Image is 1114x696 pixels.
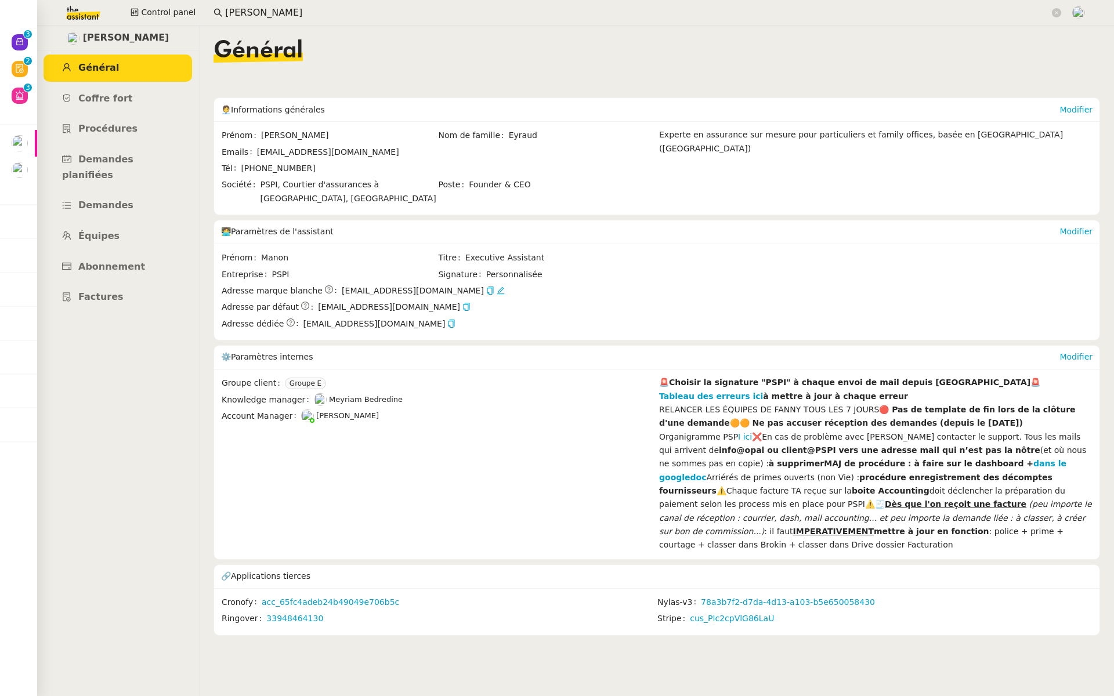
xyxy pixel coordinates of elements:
u: Dès que l'on reçoit une facture [885,499,1026,509]
span: [EMAIL_ADDRESS][DOMAIN_NAME] [303,317,456,331]
input: Rechercher [225,5,1050,21]
a: 78a3b7f2-d7da-4d13-a103-b5e650058430 [701,596,875,609]
em: (peu importe le canal de réception : courrier, dash, mail accounting... et peu importe la demande... [659,499,1092,536]
div: 🧑‍💼 [221,98,1059,121]
nz-badge-sup: 3 [24,30,32,38]
span: Emails [222,146,257,159]
img: users%2Fa6PbEmLwvGXylUqKytRPpDpAx153%2Favatar%2Ffanny.png [67,32,79,45]
span: Prénom [222,251,261,264]
a: Demandes [44,192,192,219]
span: Adresse marque blanche [222,284,323,298]
span: Executive Assistant [465,251,654,264]
strong: ❌ [752,432,762,441]
div: Organigramme PSP En cas de problème avec [PERSON_NAME] contacter le support. Tous les mails qui a... [659,430,1093,552]
span: Account Manager [222,409,301,423]
span: Titre [439,251,465,264]
span: Tél [222,162,241,175]
span: Founder & CEO [469,178,654,191]
nz-badge-sup: 2 [24,57,32,65]
img: users%2FNTfmycKsCFdqp6LX6USf2FmuPJo2%2Favatar%2Fprofile-pic%20(1).png [301,409,314,422]
a: dans le googledoc [659,459,1066,481]
a: Abonnement [44,253,192,281]
span: Paramètres de l'assistant [231,227,334,236]
span: Personnalisée [486,268,542,281]
span: Adresse dédiée [222,317,284,331]
span: [PERSON_NAME] [261,129,437,142]
a: Général [44,55,192,82]
div: 🔗 [221,565,1093,588]
span: Factures [78,291,124,302]
a: 33948464130 [266,612,323,625]
a: Modifier [1059,105,1093,114]
p: 2 [26,57,30,67]
span: Général [78,62,119,73]
span: Demandes [78,200,133,211]
img: users%2FaellJyylmXSg4jqeVbanehhyYJm1%2Favatar%2Fprofile-pic%20(4).png [1072,6,1085,19]
strong: 🔴 Pas de template de fin lors de la clôture d'une demande🟠🟠 Ne pas accuser réception des demandes... [659,405,1076,427]
a: Procédures [44,115,192,143]
span: [PERSON_NAME] [83,30,169,46]
span: Poste [439,178,469,191]
a: Tableau des erreurs ici [659,391,763,401]
button: Control panel [124,5,202,21]
a: Coffre fort [44,85,192,113]
span: Applications tierces [231,571,310,581]
span: Nylas-v3 [657,596,701,609]
span: Cronofy [222,596,262,609]
span: Procédures [78,123,138,134]
img: users%2FaellJyylmXSg4jqeVbanehhyYJm1%2Favatar%2Fprofile-pic%20(4).png [314,393,327,406]
div: ⚙️ [221,346,1059,369]
img: users%2Fa6PbEmLwvGXylUqKytRPpDpAx153%2Favatar%2Ffanny.png [12,162,28,178]
span: Demandes planifiées [62,154,133,180]
span: Manon [261,251,437,264]
a: acc_65fc4adeb24b49049e706b5c [262,596,399,609]
div: RELANCER LES ÉQUIPES DE FANNY TOUS LES 7 JOURS [659,403,1093,430]
strong: procédure enregistrement des décomptes fournisseurs [659,473,1052,495]
span: Société [222,178,260,205]
strong: info@opal ou client@PSPI vers une adresse mail qui n’est pas la nôtre [719,445,1040,455]
span: Coffre fort [78,93,133,104]
span: [PERSON_NAME] [316,411,379,420]
span: [EMAIL_ADDRESS][DOMAIN_NAME] [257,147,399,157]
span: Groupe client [222,376,285,390]
span: Meyriam Bedredine [329,395,403,404]
a: Demandes planifiées [44,146,192,188]
img: users%2Fmiw3nPNHsLZd1PCHXkbEkkiDPlJ3%2Favatar%2F50dfdc7a-3a26-4082-99e3-a28abd73fd1a [12,135,28,151]
strong: mettre à jour en fonction [793,527,989,536]
span: Control panel [141,6,196,19]
span: Informations générales [231,105,325,114]
strong: boite Accounting [852,486,929,495]
div: Experte en assurance sur mesure pour particuliers et family offices, basée en [GEOGRAPHIC_DATA] (... [659,128,1093,208]
a: cus_Plc2cpVlG86LaU [690,612,774,625]
span: Ringover [222,612,266,625]
a: I ici [738,432,752,441]
strong: à mettre à jour à chaque erreur [763,391,908,401]
nz-badge-sup: 3 [24,84,32,92]
span: Général [214,39,303,63]
a: Modifier [1059,227,1093,236]
p: 3 [26,84,30,94]
span: Signature [439,268,486,281]
span: Nom de famille [439,129,509,142]
a: Équipes [44,223,192,250]
a: Modifier [1059,352,1093,361]
div: 🧑‍💻 [221,220,1059,244]
span: PSPI [272,268,437,281]
span: Eyraud [509,129,654,142]
span: Abonnement [78,261,145,272]
span: Prénom [222,129,261,142]
span: PSPI, Courtier d'assurances à [GEOGRAPHIC_DATA], [GEOGRAPHIC_DATA] [260,178,437,205]
span: Équipes [78,230,120,241]
span: Paramètres internes [231,352,313,361]
span: Knowledge manager [222,393,314,407]
span: Adresse par défaut [222,300,299,314]
span: Entreprise [222,268,272,281]
span: [EMAIL_ADDRESS][DOMAIN_NAME] [342,284,484,298]
strong: 🚨Choisir la signature "PSPI" à chaque envoi de mail depuis [GEOGRAPHIC_DATA]🚨 [659,378,1040,387]
u: IMPERATIVEMENT [793,527,874,536]
span: [PHONE_NUMBER] [241,164,315,173]
span: Stripe [657,612,690,625]
p: 3 [26,30,30,41]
